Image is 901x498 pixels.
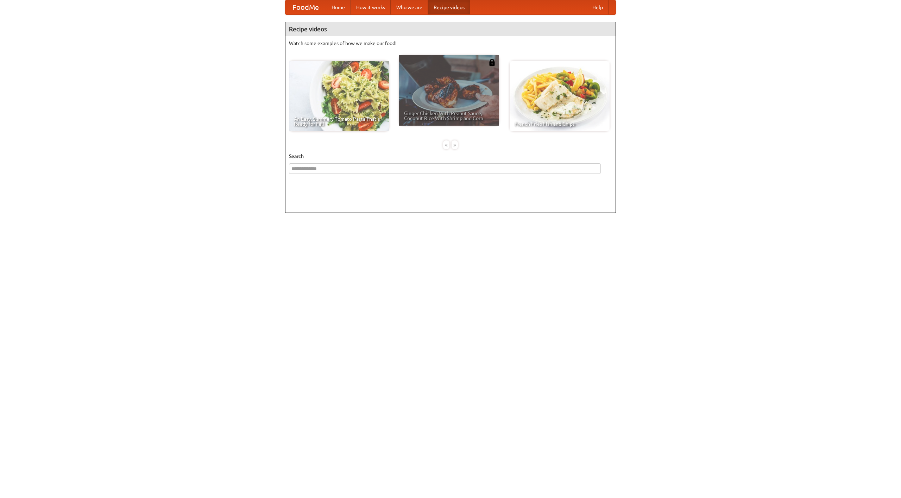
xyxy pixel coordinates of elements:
[351,0,391,14] a: How it works
[294,116,384,126] span: An Easy, Summery Tomato Pasta That's Ready for Fall
[285,22,616,36] h4: Recipe videos
[510,61,610,131] a: French Fries Fish and Chips
[285,0,326,14] a: FoodMe
[326,0,351,14] a: Home
[489,59,496,66] img: 483408.png
[587,0,609,14] a: Help
[428,0,470,14] a: Recipe videos
[515,121,605,126] span: French Fries Fish and Chips
[289,40,612,47] p: Watch some examples of how we make our food!
[391,0,428,14] a: Who we are
[289,153,612,160] h5: Search
[452,140,458,149] div: »
[443,140,449,149] div: «
[289,61,389,131] a: An Easy, Summery Tomato Pasta That's Ready for Fall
